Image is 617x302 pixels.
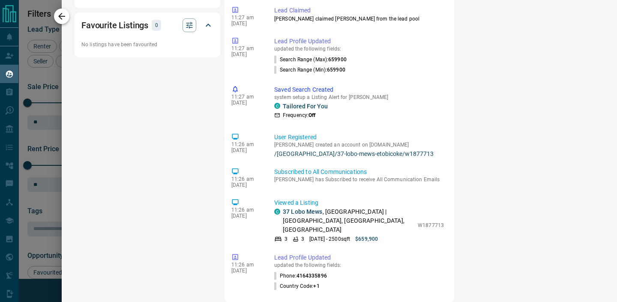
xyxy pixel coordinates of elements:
[231,51,261,57] p: [DATE]
[274,198,444,207] p: Viewed a Listing
[274,167,444,176] p: Subscribed to All Communications
[81,15,213,36] div: Favourite Listings0
[328,57,347,63] span: 659900
[274,103,280,109] div: condos.ca
[301,235,304,243] p: 3
[274,15,444,23] p: [PERSON_NAME] claimed [PERSON_NAME] from the lead pool
[274,133,444,142] p: User Registered
[355,235,378,243] p: $659,900
[231,15,261,21] p: 11:27 am
[274,37,444,46] p: Lead Profile Updated
[231,268,261,274] p: [DATE]
[274,282,320,290] p: Country Code :
[231,100,261,106] p: [DATE]
[81,18,148,32] h2: Favourite Listings
[231,182,261,188] p: [DATE]
[231,262,261,268] p: 11:26 am
[231,147,261,153] p: [DATE]
[274,209,280,215] div: condos.ca
[283,207,413,234] p: , [GEOGRAPHIC_DATA] | [GEOGRAPHIC_DATA], [GEOGRAPHIC_DATA], [GEOGRAPHIC_DATA]
[308,112,315,118] strong: Off
[274,94,444,100] p: system setup a Listing Alert for [PERSON_NAME]
[274,176,444,182] p: [PERSON_NAME] has Subscribed to receive All Communication Emails
[274,253,444,262] p: Lead Profile Updated
[231,176,261,182] p: 11:26 am
[274,85,444,94] p: Saved Search Created
[274,66,345,74] p: Search Range (Min) :
[231,94,261,100] p: 11:27 am
[283,103,328,110] a: Tailored For You
[274,56,347,63] p: Search Range (Max) :
[283,111,315,119] p: Frequency:
[231,45,261,51] p: 11:27 am
[327,67,345,73] span: 659900
[154,21,159,30] p: 0
[309,235,350,243] p: [DATE] - 2500 sqft
[283,208,323,215] a: 37 Lobo Mews
[231,141,261,147] p: 11:26 am
[81,41,213,48] p: No listings have been favourited
[274,46,444,52] p: updated the following fields:
[274,150,444,157] a: /[GEOGRAPHIC_DATA]/37-lobo-mews-etobicoke/w1877713
[231,207,261,213] p: 11:26 am
[274,6,444,15] p: Lead Claimed
[418,221,444,229] p: W1877713
[313,283,319,289] span: +1
[285,235,288,243] p: 3
[274,142,444,148] p: [PERSON_NAME] created an account on [DOMAIN_NAME]
[274,272,327,280] p: Phone :
[231,21,261,27] p: [DATE]
[231,213,261,219] p: [DATE]
[274,262,444,268] p: updated the following fields:
[297,273,327,279] span: 4164335896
